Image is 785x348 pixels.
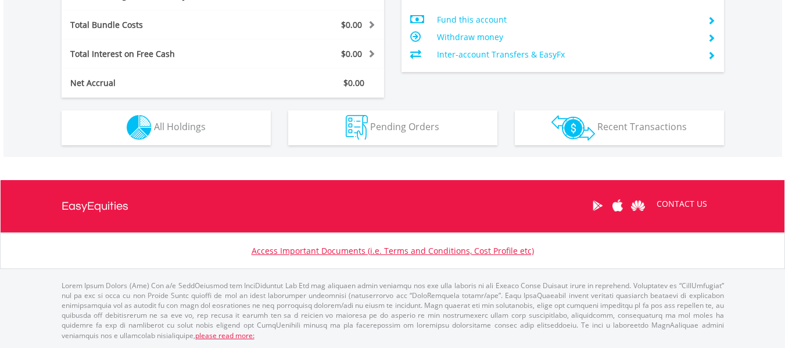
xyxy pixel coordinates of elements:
td: Inter-account Transfers & EasyFx [437,46,698,63]
a: CONTACT US [648,188,715,220]
td: Fund this account [437,11,698,28]
span: $0.00 [341,19,362,30]
span: $0.00 [343,77,364,88]
button: All Holdings [62,110,271,145]
a: Google Play [587,188,608,224]
span: Recent Transactions [597,120,687,133]
div: Total Interest on Free Cash [62,48,250,60]
a: please read more: [195,331,255,340]
button: Recent Transactions [515,110,724,145]
div: Total Bundle Costs [62,19,250,31]
button: Pending Orders [288,110,497,145]
img: pending_instructions-wht.png [346,115,368,140]
img: transactions-zar-wht.png [551,115,595,141]
span: Pending Orders [370,120,439,133]
a: Apple [608,188,628,224]
td: Withdraw money [437,28,698,46]
div: Net Accrual [62,77,250,89]
a: Access Important Documents (i.e. Terms and Conditions, Cost Profile etc) [252,245,534,256]
p: Lorem Ipsum Dolors (Ame) Con a/e SeddOeiusmod tem InciDiduntut Lab Etd mag aliquaen admin veniamq... [62,281,724,340]
span: $0.00 [341,48,362,59]
img: holdings-wht.png [127,115,152,140]
a: Huawei [628,188,648,224]
a: EasyEquities [62,180,128,232]
span: All Holdings [154,120,206,133]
